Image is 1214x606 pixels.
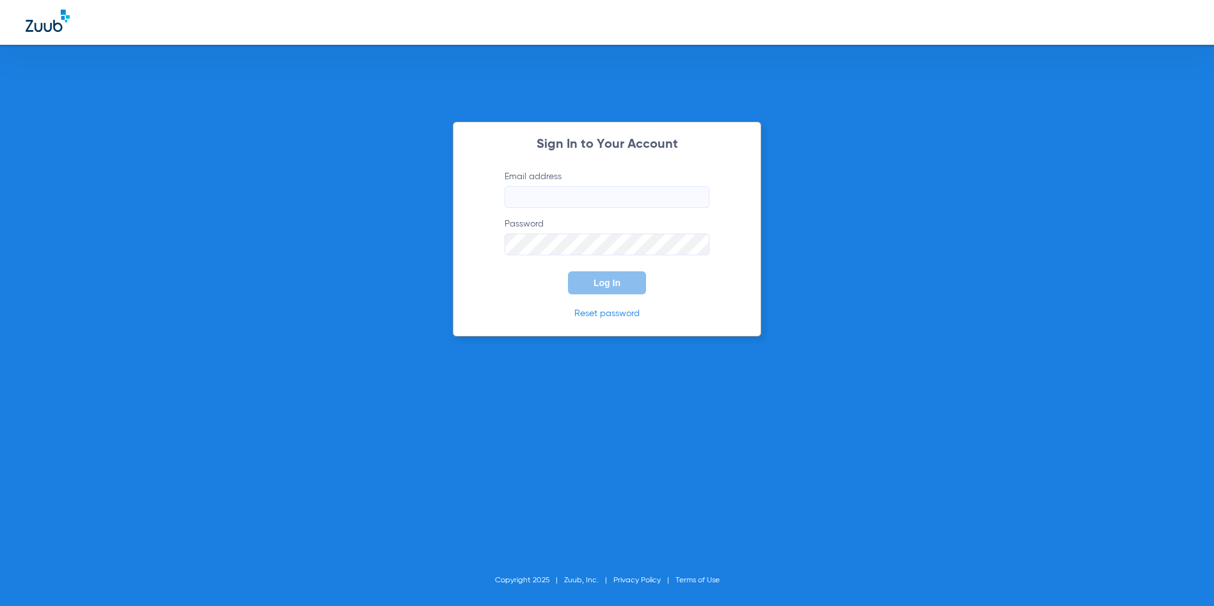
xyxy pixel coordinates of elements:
[495,574,564,587] li: Copyright 2025
[564,574,613,587] li: Zuub, Inc.
[568,271,646,294] button: Log In
[505,234,709,255] input: Password
[505,186,709,208] input: Email address
[26,10,70,32] img: Zuub Logo
[505,218,709,255] label: Password
[574,309,640,318] a: Reset password
[505,170,709,208] label: Email address
[676,577,720,584] a: Terms of Use
[594,278,620,288] span: Log In
[485,138,729,151] h2: Sign In to Your Account
[613,577,661,584] a: Privacy Policy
